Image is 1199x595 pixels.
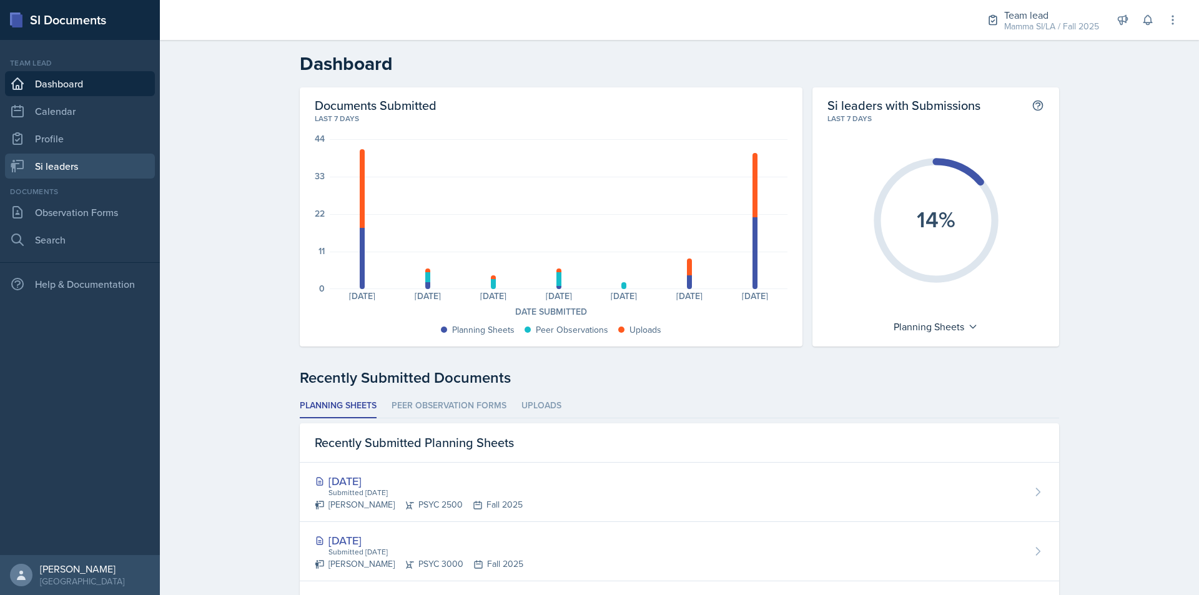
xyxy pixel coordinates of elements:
[40,575,124,588] div: [GEOGRAPHIC_DATA]
[315,532,523,549] div: [DATE]
[461,292,526,300] div: [DATE]
[452,323,515,337] div: Planning Sheets
[315,113,787,124] div: Last 7 days
[5,227,155,252] a: Search
[5,126,155,151] a: Profile
[315,209,325,218] div: 22
[629,323,661,337] div: Uploads
[827,97,980,113] h2: Si leaders with Submissions
[300,52,1059,75] h2: Dashboard
[827,113,1044,124] div: Last 7 days
[395,292,461,300] div: [DATE]
[5,186,155,197] div: Documents
[300,366,1059,389] div: Recently Submitted Documents
[591,292,657,300] div: [DATE]
[887,317,984,337] div: Planning Sheets
[330,292,395,300] div: [DATE]
[1004,7,1099,22] div: Team lead
[315,473,523,489] div: [DATE]
[5,57,155,69] div: Team lead
[392,394,506,418] li: Peer Observation Forms
[319,284,325,293] div: 0
[5,99,155,124] a: Calendar
[327,487,523,498] div: Submitted [DATE]
[526,292,591,300] div: [DATE]
[5,154,155,179] a: Si leaders
[723,292,788,300] div: [DATE]
[521,394,561,418] li: Uploads
[1004,20,1099,33] div: Mamma SI/LA / Fall 2025
[5,272,155,297] div: Help & Documentation
[315,498,523,511] div: [PERSON_NAME] PSYC 2500 Fall 2025
[300,522,1059,581] a: [DATE] Submitted [DATE] [PERSON_NAME]PSYC 3000Fall 2025
[657,292,723,300] div: [DATE]
[917,203,955,235] text: 14%
[300,394,377,418] li: Planning Sheets
[300,423,1059,463] div: Recently Submitted Planning Sheets
[327,546,523,558] div: Submitted [DATE]
[300,463,1059,522] a: [DATE] Submitted [DATE] [PERSON_NAME]PSYC 2500Fall 2025
[5,71,155,96] a: Dashboard
[315,172,325,180] div: 33
[315,97,787,113] h2: Documents Submitted
[315,134,325,143] div: 44
[5,200,155,225] a: Observation Forms
[315,305,787,318] div: Date Submitted
[536,323,608,337] div: Peer Observations
[40,563,124,575] div: [PERSON_NAME]
[315,558,523,571] div: [PERSON_NAME] PSYC 3000 Fall 2025
[318,247,325,255] div: 11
